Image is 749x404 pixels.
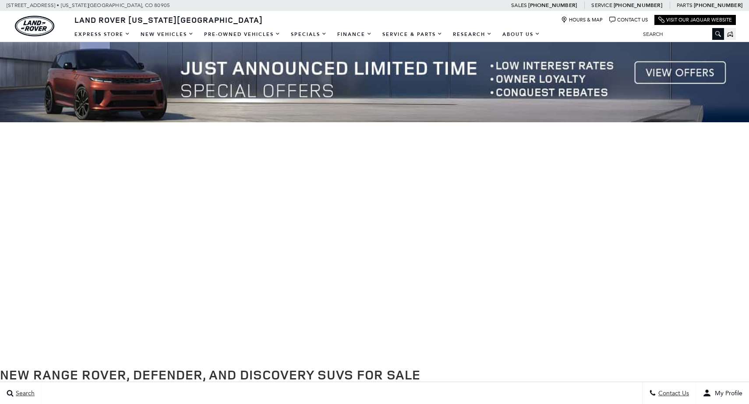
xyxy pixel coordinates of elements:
span: My Profile [711,390,742,397]
a: Contact Us [609,17,648,23]
a: Pre-Owned Vehicles [199,27,286,42]
a: Specials [286,27,332,42]
a: Visit Our Jaguar Website [658,17,732,23]
a: Hours & Map [561,17,603,23]
a: [STREET_ADDRESS] • [US_STATE][GEOGRAPHIC_DATA], CO 80905 [7,2,170,8]
input: Search [636,29,724,39]
a: [PHONE_NUMBER] [694,2,742,9]
a: EXPRESS STORE [69,27,135,42]
span: Service [591,2,612,8]
a: Service & Parts [377,27,448,42]
nav: Main Navigation [69,27,545,42]
span: Land Rover [US_STATE][GEOGRAPHIC_DATA] [74,14,263,25]
span: Contact Us [656,390,689,397]
a: [PHONE_NUMBER] [528,2,577,9]
a: New Vehicles [135,27,199,42]
a: Research [448,27,497,42]
a: Finance [332,27,377,42]
span: Sales [511,2,527,8]
img: Land Rover [15,16,54,36]
a: land-rover [15,16,54,36]
a: About Us [497,27,545,42]
span: Parts [677,2,692,8]
a: [PHONE_NUMBER] [614,2,662,9]
span: Search [14,390,35,397]
a: Land Rover [US_STATE][GEOGRAPHIC_DATA] [69,14,268,25]
button: user-profile-menu [696,382,749,404]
